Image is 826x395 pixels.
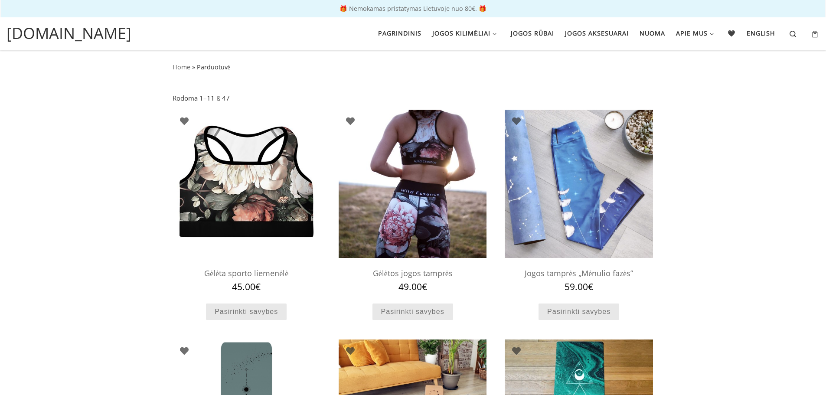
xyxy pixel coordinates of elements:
span: Jogos aksesuarai [565,24,629,40]
p: Rodoma 1–11 iš 47 [173,93,230,103]
span: English [747,24,775,40]
bdi: 59.00 [565,281,593,293]
span: Nuoma [640,24,665,40]
h2: Gėlėtos jogos tamprės [339,264,486,282]
a: jogos tamprės mėnulio fazėsjogos tamprės mėnulio fazėsJogos tamprės „Mėnulio fazės” 59.00€ [505,110,653,292]
a: Pasirinkti savybes: “Gėlėtos jogos tamprės” [372,304,453,320]
a: Home [173,63,190,71]
a: gėlėta sporto liemenėlėgėlėta sporto liemenėlėGėlėta sporto liemenėlė 45.00€ [173,110,320,292]
a: Pagrindinis [375,24,424,42]
h2: Gėlėta sporto liemenėlė [173,264,320,282]
span: € [588,281,593,293]
a: Pasirinkti savybes: “Gėlėta sporto liemenėlė” [206,304,287,320]
bdi: 49.00 [398,281,427,293]
a: [DOMAIN_NAME] [7,22,131,45]
span: Apie mus [676,24,708,40]
bdi: 45.00 [232,281,261,293]
a: Jogos kilimėliai [429,24,502,42]
a: geletos jogos tampresgeletos jogos tampresGėlėtos jogos tamprės 49.00€ [339,110,486,292]
h2: Jogos tamprės „Mėnulio fazės” [505,264,653,282]
span: Pagrindinis [378,24,421,40]
span: € [255,281,261,293]
span: € [422,281,427,293]
a: Jogos rūbai [508,24,557,42]
a: 🖤 [725,24,739,42]
span: Jogos rūbai [511,24,554,40]
span: Jogos kilimėliai [432,24,491,40]
a: Nuoma [637,24,668,42]
a: Jogos aksesuarai [562,24,631,42]
span: Parduotuvė [197,63,230,71]
a: Pasirinkti savybes: “Jogos tamprės "Mėnulio fazės"” [539,304,619,320]
span: 🖤 [728,24,736,40]
a: English [744,24,778,42]
p: 🎁 Nemokamas pristatymas Lietuvoje nuo 80€. 🎁 [9,6,817,12]
span: » [192,63,195,71]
